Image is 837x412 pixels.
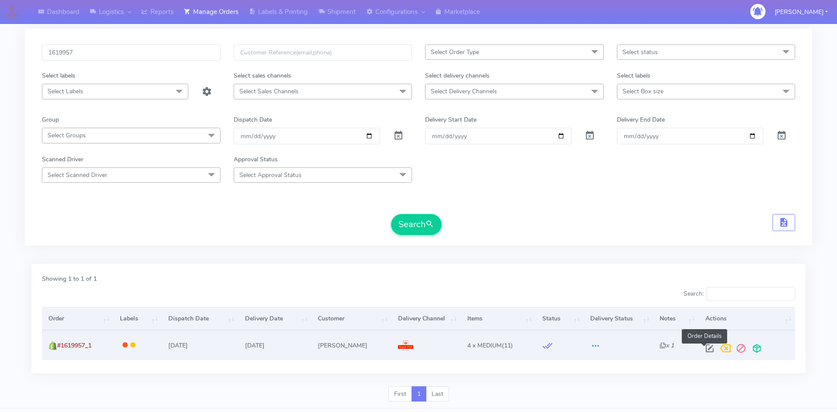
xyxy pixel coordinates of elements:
span: Select Delivery Channels [431,87,497,95]
th: Delivery Status: activate to sort column ascending [584,307,653,330]
span: Select Approval Status [239,171,302,179]
th: Dispatch Date: activate to sort column ascending [162,307,238,330]
button: Search [391,214,442,235]
input: Customer Reference(email,phone) [234,44,412,61]
label: Select labels [617,71,650,80]
span: Select Order Type [431,48,479,56]
input: Order Id [42,44,221,61]
span: Select status [623,48,658,56]
th: Customer: activate to sort column ascending [311,307,391,330]
label: Showing 1 to 1 of 1 [42,274,97,283]
label: Delivery Start Date [425,115,476,124]
label: Select sales channels [234,71,291,80]
label: Select labels [42,71,75,80]
th: Delivery Channel: activate to sort column ascending [391,307,461,330]
th: Order: activate to sort column ascending [42,307,113,330]
td: [PERSON_NAME] [311,330,391,360]
td: [DATE] [238,330,311,360]
label: Select delivery channels [425,71,490,80]
img: Royal Mail [398,340,413,351]
span: Select Labels [48,87,83,95]
span: Select Groups [48,131,86,140]
th: Status: activate to sort column ascending [535,307,584,330]
span: Select Scanned Driver [48,171,107,179]
th: Actions: activate to sort column ascending [698,307,795,330]
span: #1619957_1 [57,341,92,350]
span: 4 x MEDIUM [467,341,502,350]
label: Search: [684,287,795,301]
label: Dispatch Date [234,115,272,124]
th: Items: activate to sort column ascending [461,307,536,330]
button: [PERSON_NAME] [768,3,834,21]
span: Select Sales Channels [239,87,299,95]
img: shopify.png [48,341,57,350]
label: Group [42,115,59,124]
span: Select Box size [623,87,663,95]
td: [DATE] [162,330,238,360]
th: Delivery Date: activate to sort column ascending [238,307,311,330]
label: Approval Status [234,155,278,164]
th: Labels: activate to sort column ascending [113,307,162,330]
span: (11) [467,341,513,350]
th: Notes: activate to sort column ascending [653,307,698,330]
a: 1 [412,386,426,402]
i: x 1 [660,341,674,350]
label: Scanned Driver [42,155,83,164]
input: Search: [707,287,795,301]
label: Delivery End Date [617,115,665,124]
